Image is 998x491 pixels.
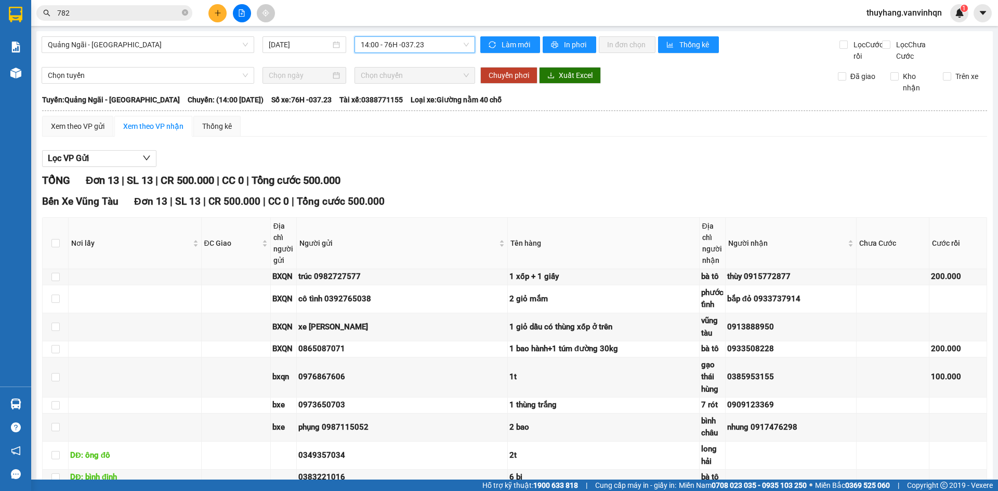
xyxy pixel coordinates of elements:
[202,121,232,132] div: Thống kê
[188,94,264,105] span: Chuyến: (14:00 [DATE])
[595,480,676,491] span: Cung cấp máy in - giấy in:
[252,174,340,187] span: Tổng cước 500.000
[543,36,596,53] button: printerIn phơi
[727,343,855,355] div: 0933508228
[272,399,295,412] div: bxe
[42,195,119,207] span: Bến Xe Vũng Tàu
[298,471,506,484] div: 0383221016
[564,39,588,50] span: In phơi
[480,36,540,53] button: syncLàm mới
[170,195,173,207] span: |
[272,271,295,283] div: BXQN
[11,469,21,479] span: message
[857,218,929,269] th: Chưa Cước
[701,315,724,339] div: vũng tàu
[298,343,506,355] div: 0865087071
[257,4,275,22] button: aim
[297,195,385,207] span: Tổng cước 500.000
[727,371,855,383] div: 0385953155
[508,218,700,269] th: Tên hàng
[727,271,855,283] div: thùy 0915772877
[51,121,104,132] div: Xem theo VP gửi
[509,449,698,462] div: 2t
[679,39,711,50] span: Thống kê
[727,399,855,412] div: 0909123369
[298,271,506,283] div: trúc 0982727577
[48,68,248,83] span: Chọn tuyến
[222,174,244,187] span: CC 0
[127,174,153,187] span: SL 13
[509,371,698,383] div: 1t
[175,195,201,207] span: SL 13
[482,480,578,491] span: Hỗ trợ kỹ thuật:
[161,174,214,187] span: CR 500.000
[123,121,183,132] div: Xem theo VP nhận
[214,9,221,17] span: plus
[48,152,89,165] span: Lọc VP Gửi
[809,483,812,487] span: ⚪️
[509,399,698,412] div: 1 thùng trắng
[978,8,988,18] span: caret-down
[845,481,890,489] strong: 0369 525 060
[269,39,331,50] input: 14/08/2025
[962,5,966,12] span: 1
[892,39,946,62] span: Lọc Chưa Cước
[547,72,555,80] span: download
[48,37,248,52] span: Quảng Ngãi - Vũng Tàu
[509,293,698,306] div: 2 giỏ mắm
[208,195,260,207] span: CR 500.000
[298,421,506,434] div: phụng 0987115052
[361,68,469,83] span: Chọn chuyến
[299,237,497,249] span: Người gửi
[11,422,21,432] span: question-circle
[480,67,537,84] button: Chuyển phơi
[899,71,935,94] span: Kho nhận
[57,7,180,19] input: Tìm tên, số ĐT hoặc mã đơn
[858,6,950,19] span: thuyhang.vanvinhqn
[272,421,295,434] div: bxe
[272,293,295,306] div: BXQN
[42,174,70,187] span: TỔNG
[71,237,191,249] span: Nơi lấy
[658,36,719,53] button: bar-chartThống kê
[204,237,260,249] span: ĐC Giao
[931,271,985,283] div: 200.000
[217,174,219,187] span: |
[155,174,158,187] span: |
[489,41,497,49] span: sync
[701,359,724,396] div: gạo thái hùng
[298,399,506,412] div: 0973650703
[9,7,22,22] img: logo-vxr
[11,446,21,456] span: notification
[961,5,968,12] sup: 1
[539,67,601,84] button: downloadXuất Excel
[931,371,985,383] div: 100.000
[411,94,502,105] span: Loại xe: Giường nằm 40 chỗ
[273,220,294,266] div: Địa chỉ người gửi
[701,443,724,468] div: long hải
[134,195,167,207] span: Đơn 13
[339,94,403,105] span: Tài xế: 0388771155
[361,37,469,52] span: 14:00 - 76H -037.23
[298,371,506,383] div: 0976867606
[238,9,245,17] span: file-add
[263,195,266,207] span: |
[298,449,506,462] div: 0349357034
[271,94,332,105] span: Số xe: 76H -037.23
[551,41,560,49] span: printer
[701,471,724,484] div: bà tô
[815,480,890,491] span: Miền Bắc
[203,195,206,207] span: |
[272,321,295,334] div: BXQN
[940,482,948,489] span: copyright
[559,70,593,81] span: Xuất Excel
[701,399,724,412] div: 7 rót
[586,480,587,491] span: |
[86,174,119,187] span: Đơn 13
[262,9,269,17] span: aim
[599,36,655,53] button: In đơn chọn
[955,8,964,18] img: icon-new-feature
[533,481,578,489] strong: 1900 633 818
[182,9,188,16] span: close-circle
[701,343,724,355] div: bà tô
